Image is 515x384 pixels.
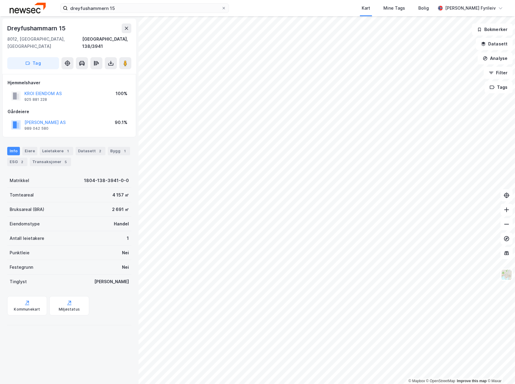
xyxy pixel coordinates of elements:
[24,97,47,102] div: 925 881 228
[114,220,129,228] div: Handel
[82,36,131,50] div: [GEOGRAPHIC_DATA], 138/3941
[76,147,105,155] div: Datasett
[40,147,73,155] div: Leietakere
[478,52,513,64] button: Analyse
[472,23,513,36] button: Bokmerker
[484,67,513,79] button: Filter
[485,355,515,384] iframe: Chat Widget
[10,220,40,228] div: Eiendomstype
[383,5,405,12] div: Mine Tags
[97,148,103,154] div: 2
[8,79,131,86] div: Hjemmelshaver
[8,108,131,115] div: Gårdeiere
[108,147,130,155] div: Bygg
[10,191,34,199] div: Tomteareal
[7,36,82,50] div: 8012, [GEOGRAPHIC_DATA], [GEOGRAPHIC_DATA]
[457,379,487,383] a: Improve this map
[122,148,128,154] div: 1
[14,307,40,312] div: Kommunekart
[24,126,48,131] div: 989 042 580
[7,57,59,69] button: Tag
[112,191,129,199] div: 4 157 ㎡
[63,159,69,165] div: 5
[122,264,129,271] div: Nei
[7,158,27,166] div: ESG
[362,5,370,12] div: Kart
[476,38,513,50] button: Datasett
[485,81,513,93] button: Tags
[116,90,127,97] div: 100%
[10,3,46,13] img: newsec-logo.f6e21ccffca1b3a03d2d.png
[127,235,129,242] div: 1
[112,206,129,213] div: 2 691 ㎡
[426,379,455,383] a: OpenStreetMap
[122,249,129,256] div: Nei
[418,5,429,12] div: Bolig
[10,177,29,184] div: Matrikkel
[10,249,30,256] div: Punktleie
[68,4,221,13] input: Søk på adresse, matrikkel, gårdeiere, leietakere eller personer
[19,159,25,165] div: 2
[65,148,71,154] div: 1
[485,355,515,384] div: Kontrollprogram for chat
[22,147,37,155] div: Eiere
[7,23,67,33] div: Dreyfushammarn 15
[10,264,33,271] div: Festegrunn
[94,278,129,285] div: [PERSON_NAME]
[84,177,129,184] div: 1804-138-3941-0-0
[10,235,44,242] div: Antall leietakere
[408,379,425,383] a: Mapbox
[115,119,127,126] div: 90.1%
[10,206,44,213] div: Bruksareal (BRA)
[10,278,27,285] div: Tinglyst
[445,5,496,12] div: [PERSON_NAME] Fyrileiv
[501,269,512,280] img: Z
[30,158,71,166] div: Transaksjoner
[7,147,20,155] div: Info
[59,307,80,312] div: Miljøstatus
